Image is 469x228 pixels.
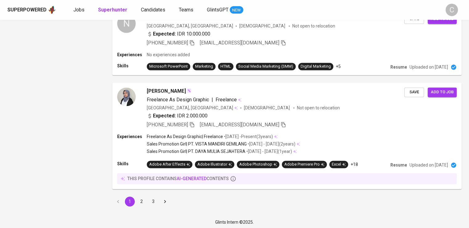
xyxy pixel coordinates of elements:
a: [PERSON_NAME]Freelance As Design Graphic|Freelance[GEOGRAPHIC_DATA], [GEOGRAPHIC_DATA][DEMOGRAPHI... [112,82,462,189]
p: Resume [390,64,407,70]
button: Go to page 3 [148,196,158,206]
div: Adobe Illustrator‎ [197,162,232,167]
button: page 1 [125,196,135,206]
p: • [DATE] - [DATE] ( 1 year ) [245,148,292,154]
span: AI-generated [177,176,207,181]
div: [GEOGRAPHIC_DATA], [GEOGRAPHIC_DATA] [147,105,238,111]
div: Excel [332,162,346,167]
span: Freelance As Design Graphic [147,97,209,103]
img: 537b6ccc3af9322ccdf30868234f6d95.jpg [117,87,136,106]
p: No experiences added [147,52,190,58]
button: Go to next page [160,196,170,206]
span: [DEMOGRAPHIC_DATA] [244,105,291,111]
span: [DEMOGRAPHIC_DATA] [239,23,286,29]
p: Not open to relocation [297,105,340,111]
div: Adobe Premiere Pro [284,162,324,167]
p: Skills [117,63,147,69]
span: Candidates [141,7,165,13]
span: NEW [230,7,243,13]
p: • [DATE] - Present ( 3 years ) [223,133,273,140]
div: Digital Marketing [301,64,331,70]
p: Skills [117,161,147,167]
b: Superhunter [98,7,127,13]
a: Jobs [73,6,86,14]
div: Superpowered [7,6,47,14]
button: Go to page 2 [137,196,146,206]
div: N [117,14,136,33]
a: GlintsGPT NEW [207,6,243,14]
span: | [212,96,213,103]
p: Sales Promotion Girl | PT. DAYA MULIA SEJAHTERA [147,148,245,154]
div: HTML [220,64,231,70]
p: Experiences [117,133,147,140]
p: • [DATE] - [DATE] ( 2 years ) [247,141,295,147]
span: Freelance [216,97,237,103]
div: Marketing [195,64,213,70]
p: Experiences [117,52,147,58]
p: Uploaded on [DATE] [409,64,448,70]
div: Adobe Photoshop [239,162,277,167]
span: [PHONE_NUMBER] [147,122,188,128]
div: Social Media Marketing (SMM) [238,64,293,70]
p: this profile contains contents [127,175,229,182]
span: GlintsGPT [207,7,228,13]
div: [GEOGRAPHIC_DATA], [GEOGRAPHIC_DATA] [147,23,233,29]
button: Save [404,87,424,97]
a: Candidates [141,6,167,14]
span: Jobs [73,7,84,13]
a: Superpoweredapp logo [7,5,56,15]
img: magic_wand.svg [187,88,191,93]
button: Add to job [428,87,457,97]
span: Teams [179,7,193,13]
p: Freelance As Design Graphic | Freelance [147,133,223,140]
p: Uploaded on [DATE] [409,162,448,168]
span: Add to job [431,89,454,96]
p: Sales Promotion Girl | PT. VISTA MANDIRI GEMILANG [147,141,247,147]
span: [EMAIL_ADDRESS][DOMAIN_NAME] [200,40,279,46]
a: Superhunter [98,6,129,14]
span: [EMAIL_ADDRESS][DOMAIN_NAME] [200,122,279,128]
b: Expected: [153,112,176,120]
a: Nnuel hia[GEOGRAPHIC_DATA], [GEOGRAPHIC_DATA][DEMOGRAPHIC_DATA] Not open to relocationExpected: I... [112,9,462,75]
span: [PERSON_NAME] [147,87,186,95]
span: Save [407,89,421,96]
div: C [446,4,458,16]
p: Not open to relocation [292,23,335,29]
div: Adobe After Effects [149,162,190,167]
nav: pagination navigation [112,196,171,206]
p: Resume [390,162,407,168]
p: +5 [336,63,341,70]
div: IDR 10.000.000 [147,30,210,38]
div: Microsoft PowerPoint [149,64,188,70]
a: Teams [179,6,195,14]
p: +18 [351,161,358,167]
span: [PHONE_NUMBER] [147,40,188,46]
img: app logo [48,5,56,15]
b: Expected: [153,30,176,38]
div: IDR 2.000.000 [147,112,208,120]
